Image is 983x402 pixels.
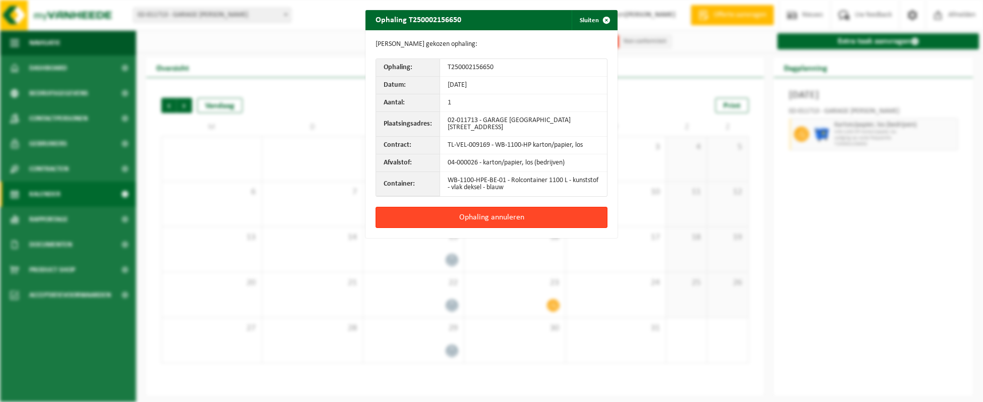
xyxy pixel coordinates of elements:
[376,207,607,228] button: Ophaling annuleren
[440,154,607,172] td: 04-000026 - karton/papier, los (bedrijven)
[440,94,607,112] td: 1
[572,10,617,30] button: Sluiten
[376,59,440,77] th: Ophaling:
[440,137,607,154] td: TL-VEL-009169 - WB-1100-HP karton/papier, los
[440,77,607,94] td: [DATE]
[376,112,440,137] th: Plaatsingsadres:
[376,154,440,172] th: Afvalstof:
[376,94,440,112] th: Aantal:
[440,172,607,196] td: WB-1100-HPE-BE-01 - Rolcontainer 1100 L - kunststof - vlak deksel - blauw
[440,59,607,77] td: T250002156650
[376,40,607,48] p: [PERSON_NAME] gekozen ophaling:
[365,10,471,29] h2: Ophaling T250002156650
[440,112,607,137] td: 02-011713 - GARAGE [GEOGRAPHIC_DATA][STREET_ADDRESS]
[376,77,440,94] th: Datum:
[376,172,440,196] th: Container:
[376,137,440,154] th: Contract:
